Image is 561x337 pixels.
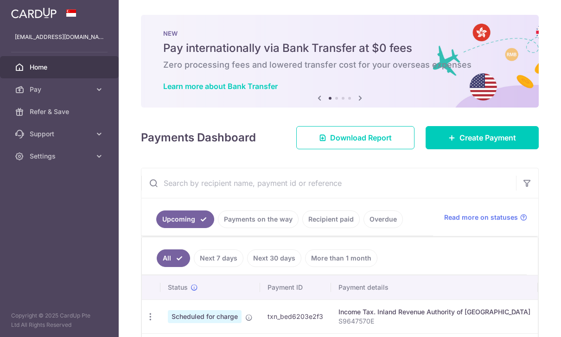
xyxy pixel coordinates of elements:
a: Create Payment [426,126,539,149]
span: Home [30,63,91,72]
p: [EMAIL_ADDRESS][DOMAIN_NAME] [15,32,104,42]
a: More than 1 month [305,249,377,267]
th: Payment details [331,275,538,299]
span: Download Report [330,132,392,143]
span: Read more on statuses [444,213,518,222]
span: Create Payment [459,132,516,143]
h6: Zero processing fees and lowered transfer cost for your overseas expenses [163,59,516,70]
div: Income Tax. Inland Revenue Authority of [GEOGRAPHIC_DATA] [338,307,530,317]
a: Payments on the way [218,210,299,228]
a: All [157,249,190,267]
a: Next 30 days [247,249,301,267]
p: NEW [163,30,516,37]
th: Payment ID [260,275,331,299]
a: Read more on statuses [444,213,527,222]
a: Next 7 days [194,249,243,267]
a: Recipient paid [302,210,360,228]
span: Status [168,283,188,292]
span: Scheduled for charge [168,310,242,323]
img: CardUp [11,7,57,19]
a: Overdue [363,210,403,228]
h5: Pay internationally via Bank Transfer at $0 fees [163,41,516,56]
img: Bank transfer banner [141,15,539,108]
h4: Payments Dashboard [141,129,256,146]
a: Upcoming [156,210,214,228]
span: Refer & Save [30,107,91,116]
span: Pay [30,85,91,94]
p: S9647570E [338,317,530,326]
span: Settings [30,152,91,161]
a: Learn more about Bank Transfer [163,82,278,91]
input: Search by recipient name, payment id or reference [141,168,516,198]
span: Support [30,129,91,139]
td: txn_bed6203e2f3 [260,299,331,333]
a: Download Report [296,126,414,149]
